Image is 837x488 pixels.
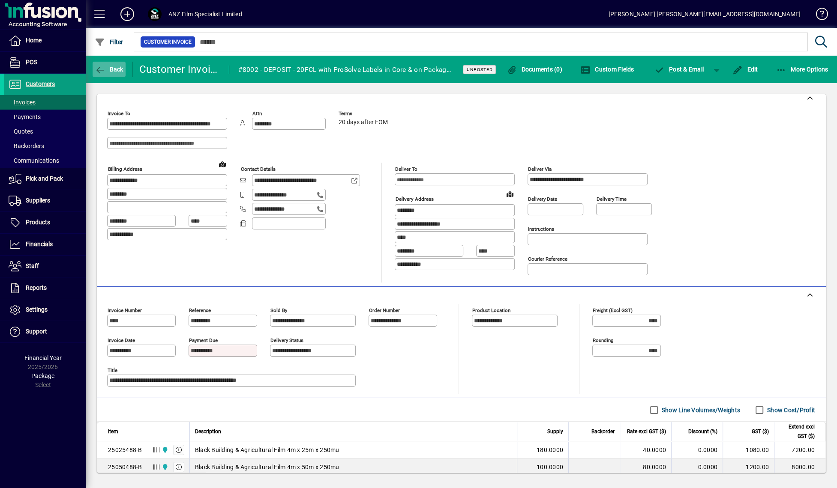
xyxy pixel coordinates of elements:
a: Pick and Pack [4,168,86,190]
span: Quotes [9,128,33,135]
span: Reports [26,284,47,291]
button: Post & Email [650,62,708,77]
span: Documents (0) [507,66,562,73]
mat-label: Delivery status [270,337,303,343]
app-page-header-button: Back [86,62,133,77]
a: View on map [216,157,229,171]
td: 0.0000 [671,441,723,458]
a: Financials [4,234,86,255]
mat-label: Reference [189,307,211,313]
button: Custom Fields [578,62,636,77]
a: POS [4,52,86,73]
div: Customer Invoice [139,62,221,76]
span: ost & Email [654,66,704,73]
span: 180.0000 [537,446,563,454]
div: [PERSON_NAME] [PERSON_NAME][EMAIL_ADDRESS][DOMAIN_NAME] [608,7,801,21]
mat-label: Freight (excl GST) [593,307,633,313]
mat-label: Payment due [189,337,218,343]
div: 25025488-B [108,446,142,454]
a: Quotes [4,124,86,139]
button: Documents (0) [504,62,564,77]
span: Payments [9,113,41,120]
span: Terms [339,111,390,116]
a: Payments [4,110,86,124]
span: Home [26,37,42,44]
button: Filter [93,34,126,50]
span: Support [26,328,47,335]
td: 7200.00 [774,441,825,458]
span: Settings [26,306,48,313]
a: Suppliers [4,190,86,211]
mat-label: Invoice date [108,337,135,343]
mat-label: Deliver To [395,166,417,172]
mat-label: Product location [472,307,510,313]
span: AKL Warehouse [159,445,169,455]
td: 1200.00 [723,458,774,476]
span: Staff [26,262,39,269]
mat-label: Invoice To [108,110,130,116]
mat-label: Title [108,367,117,373]
a: Products [4,212,86,233]
span: Unposted [466,67,492,72]
button: Back [93,62,126,77]
span: Extend excl GST ($) [780,422,815,441]
span: AKL Warehouse [159,462,169,472]
a: Support [4,321,86,342]
span: Black Building & Agricultural Film 4m x 25m x 250mu [195,446,339,454]
mat-label: Instructions [528,226,554,232]
mat-label: Deliver via [528,166,552,172]
a: Knowledge Base [809,2,826,30]
a: Settings [4,299,86,321]
div: ANZ Film Specialist Limited [168,7,242,21]
mat-label: Courier Reference [528,256,567,262]
label: Show Line Volumes/Weights [660,406,740,414]
span: POS [26,59,37,65]
span: More Options [776,66,828,73]
span: GST ($) [752,427,769,436]
span: P [669,66,673,73]
button: Add [114,6,141,22]
span: Customers [26,80,55,87]
div: 40.0000 [625,446,666,454]
button: Profile [141,6,168,22]
span: Rate excl GST ($) [627,427,666,436]
div: #8002 - DEPOSIT - 20FCL with ProSolve Labels in Core & on Packaging [238,63,452,77]
a: Invoices [4,95,86,110]
a: Reports [4,277,86,299]
span: Custom Fields [580,66,634,73]
span: Financial Year [24,354,62,361]
span: Pick and Pack [26,175,63,182]
span: Products [26,219,50,226]
a: Backorders [4,139,86,153]
mat-label: Sold by [270,307,287,313]
span: Invoices [9,99,36,106]
span: Edit [732,66,758,73]
button: Edit [730,62,760,77]
td: 1080.00 [723,441,774,458]
div: 80.0000 [625,463,666,471]
span: Backorders [9,143,44,149]
span: Discount (%) [688,427,717,436]
span: Supply [547,427,563,436]
a: Home [4,30,86,51]
mat-label: Attn [252,110,262,116]
button: More Options [774,62,831,77]
td: 0.0000 [671,458,723,476]
span: Filter [95,39,123,45]
mat-label: Delivery date [528,196,557,202]
span: Item [108,427,118,436]
div: 25050488-B [108,463,142,471]
mat-label: Order number [369,307,400,313]
span: 100.0000 [537,463,563,471]
mat-label: Delivery time [597,196,627,202]
label: Show Cost/Profit [765,406,815,414]
a: Communications [4,153,86,168]
span: Customer Invoice [144,38,192,46]
span: 20 days after EOM [339,119,388,126]
span: Package [31,372,54,379]
mat-label: Invoice number [108,307,142,313]
span: Backorder [591,427,615,436]
a: Staff [4,256,86,277]
span: Black Building & Agricultural Film 4m x 50m x 250mu [195,463,339,471]
span: Suppliers [26,197,50,204]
